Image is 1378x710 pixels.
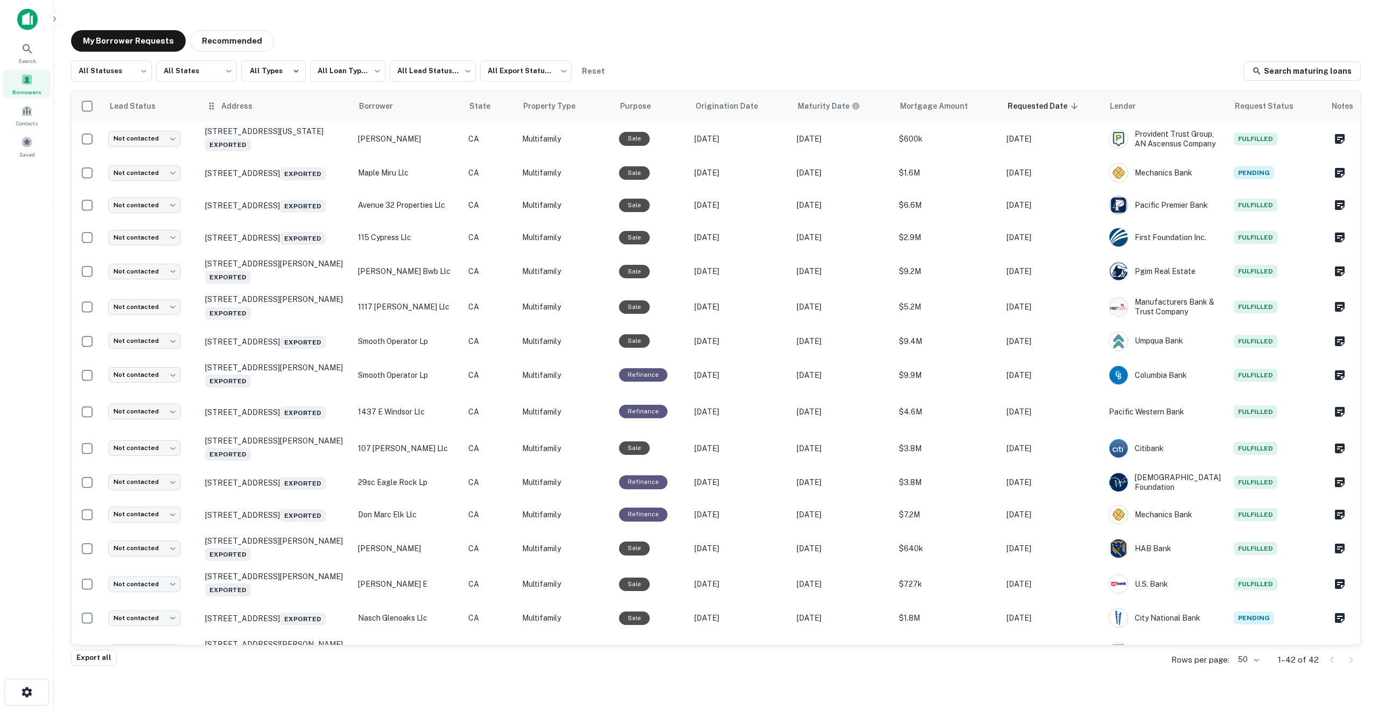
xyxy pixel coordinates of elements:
th: Property Type [517,91,614,121]
span: Fulfilled [1234,405,1277,418]
p: [PERSON_NAME] [358,133,458,145]
th: Maturity dates displayed may be estimated. Please contact the lender for the most accurate maturi... [791,91,894,121]
span: Exported [205,375,251,388]
div: Sale [619,542,650,555]
p: [DATE] [694,543,786,554]
img: picture [1109,332,1128,350]
p: $9.2M [899,265,996,277]
p: [DATE] [797,406,888,418]
span: Maturity dates displayed may be estimated. Please contact the lender for the most accurate maturi... [798,100,874,112]
img: picture [1109,164,1128,182]
p: [DATE] [797,476,888,488]
span: Exported [205,548,251,561]
div: All Loan Types [310,57,385,85]
p: $3.8M [899,476,996,488]
p: CA [468,442,511,454]
p: $640k [899,543,996,554]
span: Exported [280,509,326,522]
div: Not contacted [108,264,181,279]
img: picture [1109,262,1128,280]
div: All Lead Statuses [390,57,476,85]
div: Not contacted [108,367,181,383]
img: picture [1109,130,1128,148]
p: 115 cypress llc [358,231,458,243]
p: $9.4M [899,335,996,347]
p: [DATE] [694,133,786,145]
span: Request Status [1235,100,1307,113]
span: Fulfilled [1234,369,1277,382]
div: Not contacted [108,440,181,456]
img: picture [1109,228,1128,247]
p: Multifamily [522,543,608,554]
div: Sale [619,132,650,145]
p: [PERSON_NAME] bwb llc [358,265,458,277]
img: picture [1109,366,1128,384]
div: This loan purpose was for refinancing [619,405,667,418]
p: [DATE] [694,442,786,454]
th: Origination Date [689,91,791,121]
p: CA [468,406,511,418]
th: Mortgage Amount [894,91,1001,121]
span: Origination Date [695,100,772,113]
button: Create a note for this borrower request [1331,367,1349,383]
span: Fulfilled [1234,231,1277,244]
div: Search [3,38,51,67]
span: Purpose [620,100,665,113]
div: Borrowers [3,69,51,99]
th: Notes [1325,91,1360,121]
div: All States [156,57,237,85]
p: [DATE] [797,442,888,454]
p: [DATE] [1007,133,1098,145]
span: Notes [1332,100,1354,113]
div: Sale [619,199,650,212]
p: maple miru llc [358,167,458,179]
div: Umpqua Bank [1109,332,1223,351]
p: [STREET_ADDRESS] [205,334,347,349]
p: 1437 e windsor llc [358,406,458,418]
button: Recommended [190,30,274,52]
p: [DATE] [797,543,888,554]
p: [STREET_ADDRESS] [205,165,347,180]
p: [DATE] [797,199,888,211]
div: Not contacted [108,540,181,556]
img: picture [1109,473,1128,491]
p: Multifamily [522,265,608,277]
span: Lender [1110,100,1150,113]
img: picture [1109,439,1128,458]
div: Sale [619,334,650,348]
button: Create a note for this borrower request [1331,610,1349,626]
span: Fulfilled [1234,542,1277,555]
div: Pgim Real Estate [1109,262,1223,281]
button: My Borrower Requests [71,30,186,52]
p: [STREET_ADDRESS][PERSON_NAME] [205,363,347,388]
div: Citibank [1109,439,1223,458]
p: CA [468,509,511,521]
p: [DATE] [1007,509,1098,521]
span: Fulfilled [1234,442,1277,455]
p: Multifamily [522,369,608,381]
p: Multifamily [522,335,608,347]
p: Multifamily [522,301,608,313]
button: Export all [71,650,117,666]
p: [DATE] [694,509,786,521]
button: Create a note for this borrower request [1331,576,1349,592]
th: Lender [1103,91,1228,121]
p: [DATE] [694,231,786,243]
button: Create a note for this borrower request [1331,474,1349,490]
button: Create a note for this borrower request [1331,333,1349,349]
p: $7.2M [899,509,996,521]
div: Sale [619,166,650,180]
span: Exported [280,200,326,213]
div: All Statuses [71,57,152,85]
span: Pending [1234,611,1274,624]
p: Multifamily [522,476,608,488]
div: Provident Trust Group, AN Ascensus Company [1109,129,1223,149]
p: [DATE] [797,231,888,243]
span: Fulfilled [1234,508,1277,521]
p: $3.8M [899,442,996,454]
span: Borrower [359,100,407,113]
p: [STREET_ADDRESS][PERSON_NAME] [205,259,347,284]
span: Exported [205,448,251,461]
p: [STREET_ADDRESS] [205,230,347,245]
span: Fulfilled [1234,300,1277,313]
